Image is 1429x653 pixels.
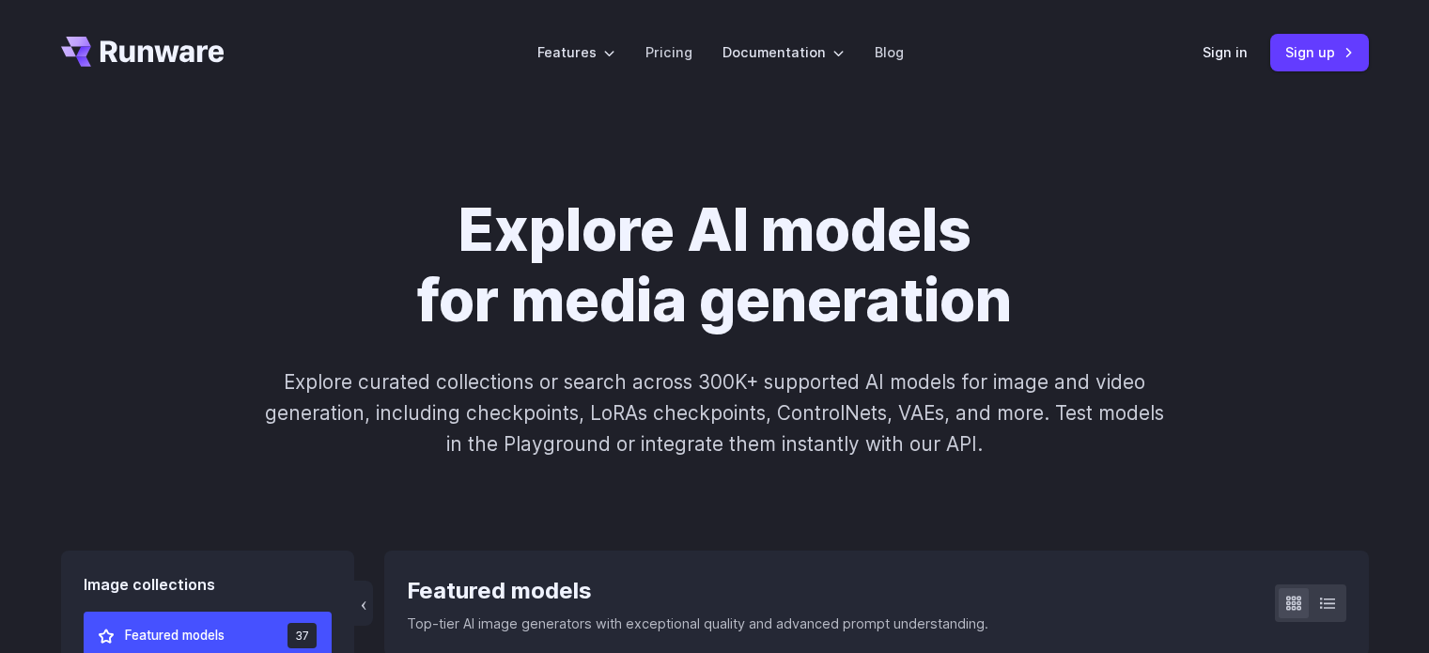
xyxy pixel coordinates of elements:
a: Sign up [1270,34,1369,70]
p: Explore curated collections or search across 300K+ supported AI models for image and video genera... [256,366,1172,460]
a: Sign in [1203,41,1248,63]
div: Image collections [84,573,333,598]
button: ‹ [354,581,373,626]
a: Pricing [645,41,692,63]
span: 37 [287,623,317,648]
label: Documentation [722,41,845,63]
h1: Explore AI models for media generation [192,195,1238,336]
a: Blog [875,41,904,63]
div: Featured models [407,573,988,609]
p: Top-tier AI image generators with exceptional quality and advanced prompt understanding. [407,613,988,634]
span: Featured models [125,626,225,646]
a: Go to / [61,37,225,67]
label: Features [537,41,615,63]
